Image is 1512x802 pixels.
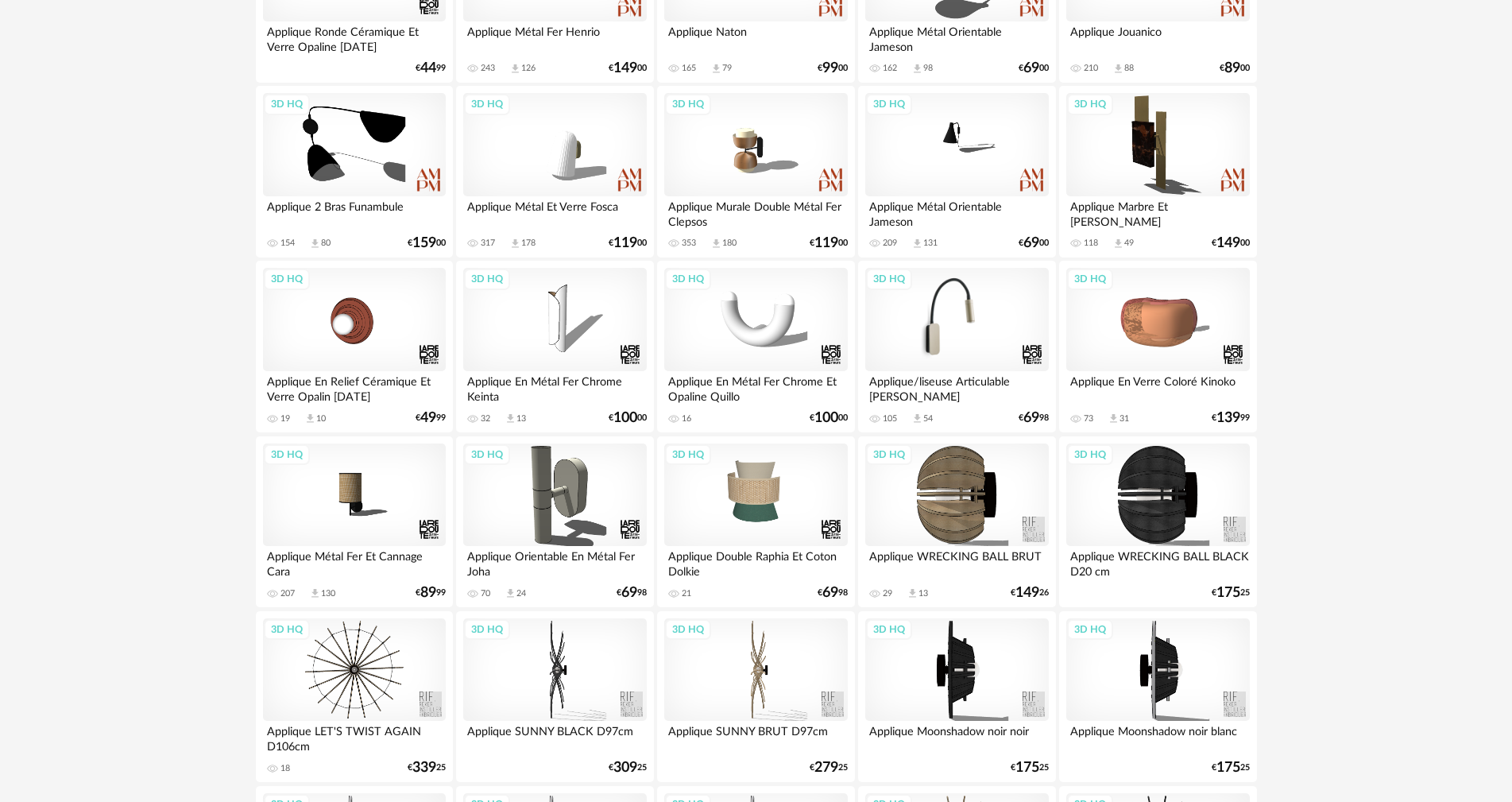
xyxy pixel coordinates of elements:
span: 149 [613,63,637,74]
a: 3D HQ Applique SUNNY BLACK D97cm €30925 [456,611,653,783]
div: 3D HQ [264,94,310,114]
div: € 00 [1019,238,1049,249]
div: € 00 [810,413,848,424]
span: 149 [1015,587,1039,599]
a: 3D HQ Applique LET'S TWIST AGAIN D106cm 18 €33925 [256,611,453,783]
span: 69 [822,587,838,599]
div: Applique SUNNY BRUT D97cm [664,721,847,753]
a: 3D HQ Applique En Relief Céramique Et Verre Opalin [DATE] 19 Download icon 10 €4999 [256,261,453,432]
div: 3D HQ [1067,619,1113,640]
div: € 98 [818,587,848,599]
span: 69 [1023,413,1039,424]
div: € 25 [810,762,848,773]
a: 3D HQ Applique Double Raphia Et Coton Dolkie 21 €6998 [657,436,854,608]
div: 243 [481,63,495,74]
span: 119 [613,238,637,249]
span: 139 [1216,413,1240,424]
div: 24 [516,588,526,599]
div: Applique En Verre Coloré Kinoko [1066,371,1249,403]
div: 18 [280,763,290,774]
div: 3D HQ [264,444,310,465]
div: 3D HQ [866,444,912,465]
div: 3D HQ [665,94,711,114]
div: € 00 [609,63,647,74]
div: € 00 [609,413,647,424]
a: 3D HQ Applique/liseuse Articulable [PERSON_NAME] 105 Download icon 54 €6998 [858,261,1055,432]
div: 10 [316,413,326,424]
span: 175 [1216,762,1240,773]
span: 309 [613,762,637,773]
span: 175 [1216,587,1240,599]
div: 180 [722,238,737,249]
div: € 99 [416,587,446,599]
span: Download icon [505,413,516,424]
a: 3D HQ Applique 2 Bras Funambule 154 Download icon 80 €15900 [256,86,453,258]
span: 339 [412,762,436,773]
div: € 00 [810,238,848,249]
div: 3D HQ [665,269,711,289]
div: 165 [682,63,696,74]
span: Download icon [1112,238,1124,250]
a: 3D HQ Applique En Métal Fer Chrome Keinta 32 Download icon 13 €10000 [456,261,653,432]
div: Applique WRECKING BALL BRUT [865,546,1048,578]
div: € 99 [416,63,446,74]
div: € 25 [609,762,647,773]
div: Applique Marbre Et [PERSON_NAME] [1066,196,1249,228]
div: 80 [321,238,331,249]
div: € 25 [408,762,446,773]
div: Applique Jouanico [1066,21,1249,53]
div: Applique Métal Fer Et Cannage Cara [263,546,446,578]
div: 3D HQ [464,619,510,640]
a: 3D HQ Applique WRECKING BALL BLACK D20 cm €17525 [1059,436,1256,608]
div: 130 [321,588,335,599]
div: € 00 [408,238,446,249]
div: Applique Naton [664,21,847,53]
div: 21 [682,588,691,599]
div: 154 [280,238,295,249]
span: 149 [1216,238,1240,249]
div: 3D HQ [1067,444,1113,465]
div: Applique Orientable En Métal Fer Joha [463,546,646,578]
span: 49 [420,413,436,424]
div: Applique Métal Et Verre Fosca [463,196,646,228]
span: 69 [1023,63,1039,74]
span: Download icon [309,238,321,250]
div: € 00 [818,63,848,74]
div: 3D HQ [264,269,310,289]
div: 3D HQ [464,444,510,465]
div: € 26 [1011,587,1049,599]
div: Applique En Métal Fer Chrome Et Opaline Quillo [664,371,847,403]
div: Applique En Métal Fer Chrome Keinta [463,371,646,403]
div: 3D HQ [464,94,510,114]
div: Applique Métal Fer Henrio [463,21,646,53]
a: 3D HQ Applique Moonshadow noir noir €17525 [858,611,1055,783]
div: Applique Métal Orientable Jameson [865,196,1048,228]
a: 3D HQ Applique Murale Double Métal Fer Clepsos 353 Download icon 180 €11900 [657,86,854,258]
div: € 25 [1011,762,1049,773]
span: Download icon [509,238,521,250]
div: Applique/liseuse Articulable [PERSON_NAME] [865,371,1048,403]
span: 44 [420,63,436,74]
span: Download icon [509,63,521,75]
div: Applique Murale Double Métal Fer Clepsos [664,196,847,228]
span: 69 [621,587,637,599]
div: Applique Métal Orientable Jameson [865,21,1048,53]
a: 3D HQ Applique Métal Orientable Jameson 209 Download icon 131 €6900 [858,86,1055,258]
div: 13 [516,413,526,424]
div: 98 [923,63,933,74]
div: 3D HQ [1067,94,1113,114]
div: € 00 [609,238,647,249]
div: € 99 [416,413,446,424]
span: Download icon [907,587,918,599]
a: 3D HQ Applique WRECKING BALL BRUT 29 Download icon 13 €14926 [858,436,1055,608]
div: 207 [280,588,295,599]
span: Download icon [710,63,722,75]
a: 3D HQ Applique En Verre Coloré Kinoko 73 Download icon 31 €13999 [1059,261,1256,432]
div: € 99 [1212,413,1250,424]
span: Download icon [505,587,516,599]
div: 79 [722,63,732,74]
a: 3D HQ Applique Métal Et Verre Fosca 317 Download icon 178 €11900 [456,86,653,258]
span: Download icon [911,238,923,250]
span: Download icon [304,413,316,424]
a: 3D HQ Applique En Métal Fer Chrome Et Opaline Quillo 16 €10000 [657,261,854,432]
